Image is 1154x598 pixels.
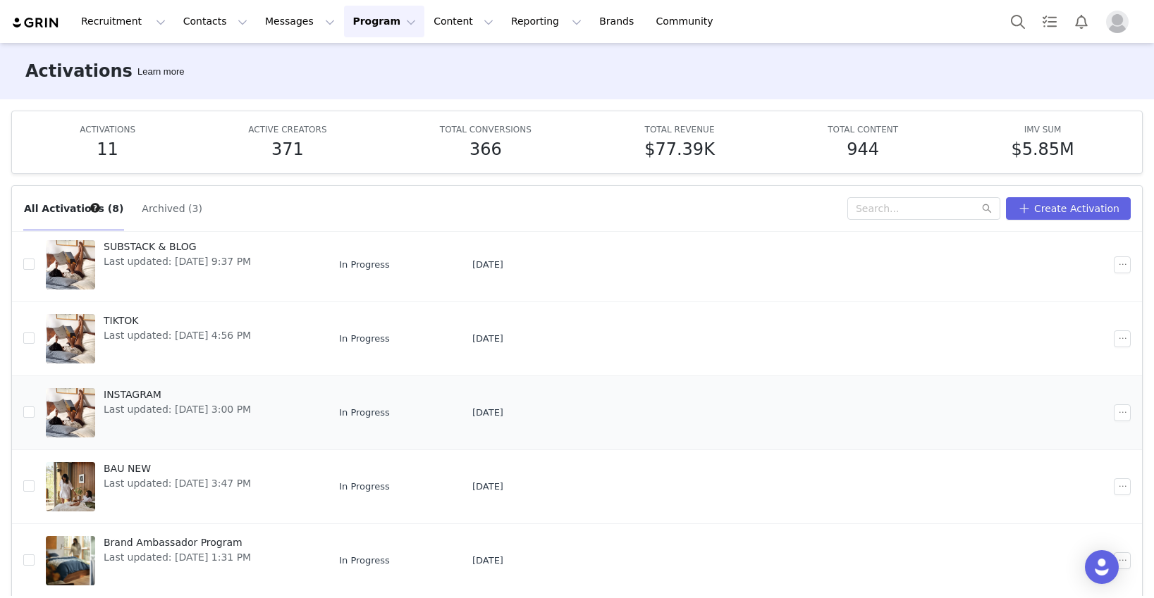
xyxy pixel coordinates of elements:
[472,332,503,346] span: [DATE]
[469,137,502,162] h5: 366
[141,197,203,220] button: Archived (3)
[1085,550,1119,584] div: Open Intercom Messenger
[104,254,251,269] span: Last updated: [DATE] 9:37 PM
[104,476,251,491] span: Last updated: [DATE] 3:47 PM
[847,137,879,162] h5: 944
[472,480,503,494] span: [DATE]
[25,58,133,84] h3: Activations
[1024,125,1062,135] span: IMV SUM
[104,313,251,328] span: TIKTOK
[828,125,898,135] span: TOTAL CONTENT
[472,406,503,420] span: [DATE]
[648,6,728,37] a: Community
[89,201,102,214] div: Tooltip anchor
[46,237,317,293] a: SUBSTACK & BLOGLast updated: [DATE] 9:37 PM
[104,550,251,565] span: Last updated: [DATE] 1:31 PM
[503,6,590,37] button: Reporting
[472,554,503,568] span: [DATE]
[23,197,124,220] button: All Activations (8)
[339,258,390,272] span: In Progress
[440,125,532,135] span: TOTAL CONVERSIONS
[73,6,174,37] button: Recruitment
[257,6,343,37] button: Messages
[1066,6,1097,37] button: Notifications
[104,387,251,402] span: INSTAGRAM
[847,197,1000,220] input: Search...
[46,385,317,441] a: INSTAGRAMLast updated: [DATE] 3:00 PM
[339,406,390,420] span: In Progress
[591,6,646,37] a: Brands
[104,239,251,254] span: SUBSTACK & BLOG
[135,65,187,79] div: Tooltip anchor
[80,125,135,135] span: ACTIVATIONS
[104,535,251,550] span: Brand Ambassador Program
[1011,137,1074,162] h5: $5.85M
[104,402,251,417] span: Last updated: [DATE] 3:00 PM
[339,332,390,346] span: In Progress
[97,137,118,162] h5: 11
[1002,6,1033,37] button: Search
[1106,11,1129,33] img: placeholder-profile.jpg
[104,328,251,343] span: Last updated: [DATE] 4:56 PM
[982,204,992,213] i: icon: search
[46,311,317,367] a: TIKTOKLast updated: [DATE] 4:56 PM
[339,480,390,494] span: In Progress
[175,6,256,37] button: Contacts
[645,125,715,135] span: TOTAL REVENUE
[11,16,61,30] img: grin logo
[425,6,502,37] button: Content
[46,532,317,589] a: Brand Ambassador ProgramLast updated: [DATE] 1:31 PM
[644,137,715,162] h5: $77.39K
[472,258,503,272] span: [DATE]
[1006,197,1131,220] button: Create Activation
[339,554,390,568] span: In Progress
[46,459,317,515] a: BAU NEWLast updated: [DATE] 3:47 PM
[104,461,251,476] span: BAU NEW
[1034,6,1065,37] a: Tasks
[271,137,304,162] h5: 371
[1098,11,1143,33] button: Profile
[248,125,326,135] span: ACTIVE CREATORS
[344,6,424,37] button: Program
